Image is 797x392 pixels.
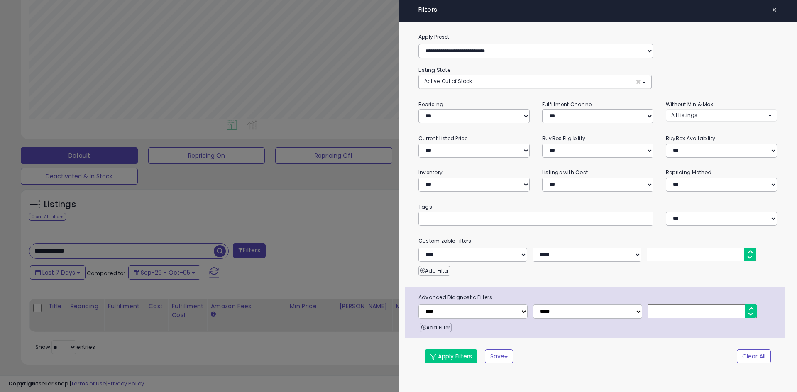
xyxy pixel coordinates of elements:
small: Fulfillment Channel [542,101,593,108]
button: × [768,4,780,16]
small: Repricing [418,101,443,108]
label: Apply Preset: [412,32,783,41]
span: × [772,4,777,16]
span: All Listings [671,112,697,119]
button: Apply Filters [425,349,477,363]
button: Add Filter [418,266,450,276]
span: Active, Out of Stock [424,78,472,85]
h4: Filters [418,6,777,13]
small: Repricing Method [666,169,712,176]
small: BuyBox Eligibility [542,135,585,142]
small: Without Min & Max [666,101,714,108]
button: All Listings [666,109,777,121]
button: Add Filter [420,323,452,333]
small: Inventory [418,169,443,176]
span: Advanced Diagnostic Filters [412,293,785,302]
small: BuyBox Availability [666,135,715,142]
small: Listing State [418,66,450,73]
small: Current Listed Price [418,135,467,142]
span: × [636,78,641,86]
small: Listings with Cost [542,169,588,176]
button: Active, Out of Stock × [419,75,651,89]
small: Customizable Filters [412,236,783,246]
small: Tags [412,202,783,212]
button: Clear All [737,349,771,363]
button: Save [485,349,513,363]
